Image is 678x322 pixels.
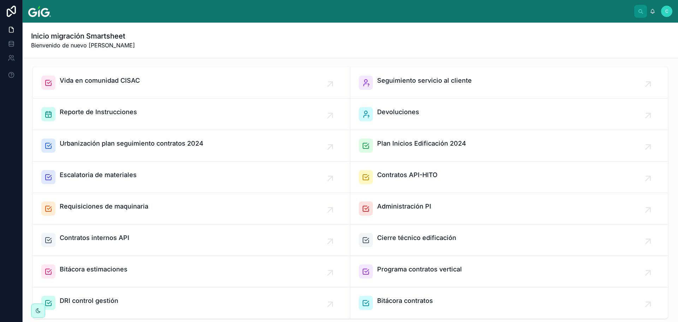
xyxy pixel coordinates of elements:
span: Contratos internos API [60,233,129,243]
a: Contratos internos API [33,224,350,256]
span: DRI control gestión [60,296,118,306]
span: Urbanización plan seguimiento contratos 2024 [60,139,203,148]
span: Seguimiento servicio al cliente [377,76,472,86]
a: Bitácora contratos [350,287,668,318]
a: Administración PI [350,193,668,224]
a: Urbanización plan seguimiento contratos 2024 [33,130,350,162]
a: Devoluciones [350,99,668,130]
span: Devoluciones [377,107,419,117]
a: Plan Inicios Edificación 2024 [350,130,668,162]
span: Administración PI [377,201,431,211]
span: Bitácora contratos [377,296,433,306]
span: Programa contratos vertical [377,264,462,274]
a: Escalatoria de materiales [33,162,350,193]
a: DRI control gestión [33,287,350,318]
span: Cierre técnico edificación [377,233,456,243]
span: Contratos API-HITO [377,170,438,180]
span: Plan Inicios Edificación 2024 [377,139,466,148]
div: scrollable content [56,10,634,13]
span: Reporte de Instrucciones [60,107,137,117]
a: Programa contratos vertical [350,256,668,287]
span: Requisiciones de maquinaria [60,201,148,211]
span: Bitácora estimaciones [60,264,127,274]
h1: Inicio migración Smartsheet [31,31,135,41]
span: Bienvenido de nuevo [PERSON_NAME] [31,41,135,49]
a: Bitácora estimaciones [33,256,350,287]
a: Reporte de Instrucciones [33,99,350,130]
a: Cierre técnico edificación [350,224,668,256]
a: Vida en comunidad CISAC [33,67,350,99]
a: Seguimiento servicio al cliente [350,67,668,99]
span: Escalatoria de materiales [60,170,137,180]
a: Requisiciones de maquinaria [33,193,350,224]
a: Contratos API-HITO [350,162,668,193]
span: Vida en comunidad CISAC [60,76,140,86]
img: App logo [28,6,51,17]
span: C [665,8,668,14]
